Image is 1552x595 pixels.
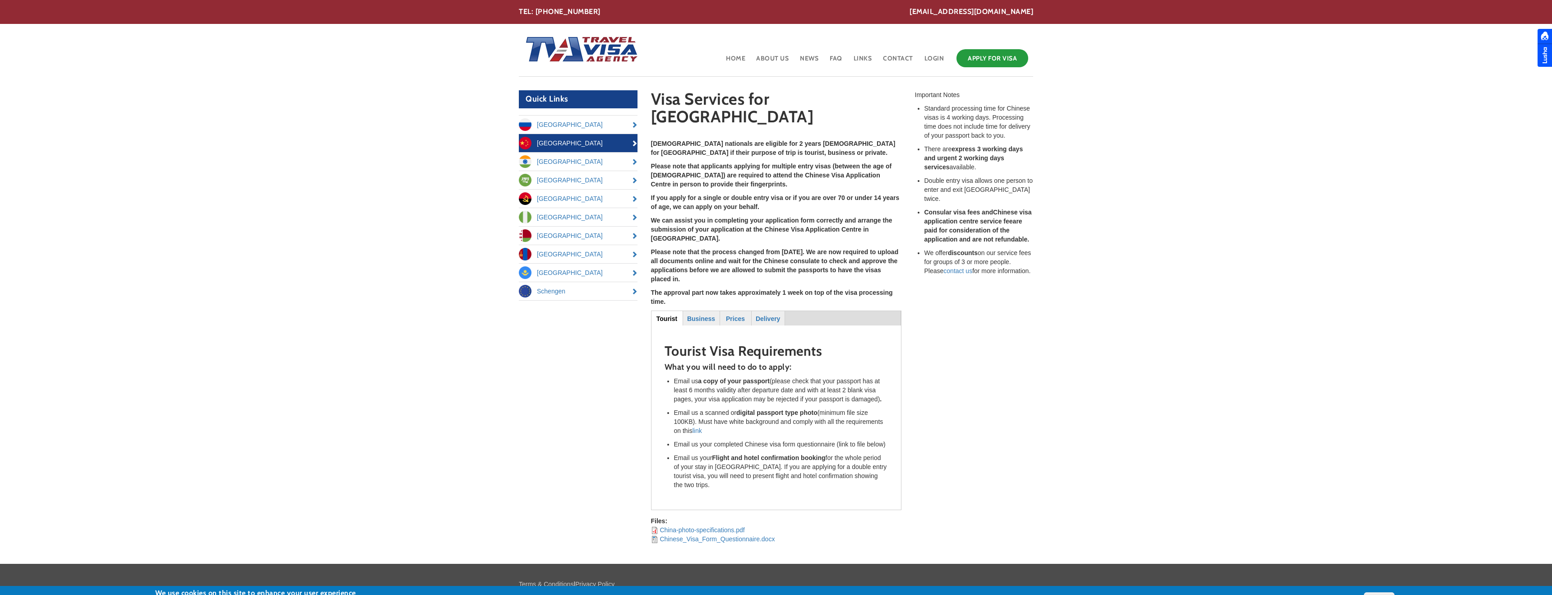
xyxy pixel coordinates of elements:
[519,28,639,73] img: Home
[799,47,819,76] a: News
[651,163,892,188] strong: Please note that applicants applying for multiple entry visas (between the age of [DEMOGRAPHIC_DA...
[674,377,888,404] li: Email us (please check that your passport has at least 6 months validity after departure date and...
[924,209,993,216] strong: Consular visa fees and
[924,218,1030,243] strong: are paid for consideration of the application and are not refundable.
[651,140,896,156] strong: [DEMOGRAPHIC_DATA] nationals are eligible for 2 years [DEMOGRAPHIC_DATA] for [GEOGRAPHIC_DATA] if...
[910,7,1033,17] a: [EMAIL_ADDRESS][DOMAIN_NAME]
[519,153,637,171] a: [GEOGRAPHIC_DATA]
[651,248,899,283] strong: Please note that the process changed from [DATE]. We are now required to upload all documents onl...
[756,315,780,322] strong: Delivery
[755,47,790,76] a: About Us
[519,245,637,263] a: [GEOGRAPHIC_DATA]
[924,145,1023,171] strong: express 3 working days and urgent 2 working days services
[656,315,677,322] strong: Tourist
[674,440,888,449] li: Email us your completed Chinese visa form questionnaire (link to file below)
[519,208,637,226] a: [GEOGRAPHIC_DATA]
[684,311,719,325] a: Business
[519,227,637,245] a: [GEOGRAPHIC_DATA]
[651,311,683,325] a: Tourist
[660,535,775,543] a: Chinese_Visa_Form_Questionnaire.docx
[519,190,637,208] a: [GEOGRAPHIC_DATA]
[519,581,573,588] a: Terms & Conditions
[924,176,1034,203] li: Double entry visa allows one person to enter and exit [GEOGRAPHIC_DATA] twice.
[519,116,637,134] a: [GEOGRAPHIC_DATA]
[915,90,1034,99] div: Important Notes
[519,580,1033,589] p: |
[880,395,882,403] strong: .
[725,47,746,76] a: Home
[665,363,888,372] h4: What you will need to do to apply:
[726,315,745,322] strong: Prices
[519,134,637,152] a: [GEOGRAPHIC_DATA]
[651,527,658,534] img: application/pdf
[519,282,637,300] a: Schengen
[752,311,784,325] a: Delivery
[651,217,892,242] strong: We can assist you in completing your application form correctly and arrange the submission of you...
[674,453,888,489] li: Email us your for the whole period of your stay in [GEOGRAPHIC_DATA]. If you are applying for a d...
[651,516,901,525] div: Files:
[693,427,702,434] a: link
[698,377,770,385] strong: a copy of your passport
[924,47,945,76] a: Login
[665,344,888,358] h2: Tourist Visa Requirements
[721,311,751,325] a: Prices
[687,315,715,322] strong: Business
[829,47,843,76] a: FAQ
[519,7,1033,17] div: TEL: [PHONE_NUMBER]
[924,104,1034,140] li: Standard processing time for Chinese visas is 4 working days. Processing time does not include ti...
[924,144,1034,172] li: There are available.
[575,581,614,588] a: Privacy Policy
[924,209,1032,225] strong: Chinese visa application centre service fee
[948,249,978,256] strong: discounts
[651,90,901,130] h1: Visa Services for [GEOGRAPHIC_DATA]
[651,194,900,210] strong: If you apply for a single or double entry visa or if you are over 70 or under 14 years of age, we...
[519,171,637,189] a: [GEOGRAPHIC_DATA]
[956,49,1028,67] a: Apply for Visa
[924,248,1034,275] li: We offer on our service fees for groups of 3 or more people. Please for more information.
[882,47,914,76] a: Contact
[651,536,658,543] img: application/vnd.openxmlformats-officedocument.wordprocessingml.document
[943,267,972,274] a: contact us
[674,408,888,435] li: Email us a scanned or (minimum file size 100KB). Must have white background and comply with all t...
[519,264,637,282] a: [GEOGRAPHIC_DATA]
[853,47,873,76] a: Links
[651,289,893,305] strong: The approval part now takes approximately 1 week on top of the visa processing time.
[736,409,818,416] strong: digital passport type photo
[660,526,744,534] a: China-photo-specifications.pdf
[712,454,825,461] strong: Flight and hotel confirmation booking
